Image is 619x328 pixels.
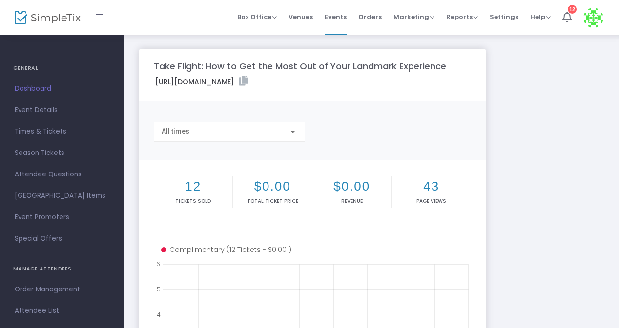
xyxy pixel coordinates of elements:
text: 4 [157,310,161,319]
h2: $0.00 [235,179,309,194]
span: Special Offers [15,232,110,245]
span: Attendee List [15,305,110,317]
label: [URL][DOMAIN_NAME] [155,76,248,87]
span: Box Office [237,12,277,21]
span: Event Promoters [15,211,110,224]
h2: 12 [156,179,230,194]
span: Times & Tickets [15,125,110,138]
span: Settings [490,4,518,29]
span: Order Management [15,283,110,296]
span: Reports [446,12,478,21]
span: Events [325,4,347,29]
span: Orders [358,4,382,29]
p: Total Ticket Price [235,197,309,205]
p: Page Views [393,197,469,205]
span: Venues [289,4,313,29]
h4: GENERAL [13,58,111,78]
h2: $0.00 [314,179,389,194]
p: Tickets sold [156,197,230,205]
span: Event Details [15,104,110,116]
text: 5 [157,285,161,293]
span: Attendee Questions [15,168,110,181]
span: Help [530,12,551,21]
p: Revenue [314,197,389,205]
div: 12 [568,5,577,14]
span: Marketing [393,12,434,21]
span: [GEOGRAPHIC_DATA] Items [15,190,110,202]
text: 6 [156,260,160,268]
h2: 43 [393,179,469,194]
h4: MANAGE ATTENDEES [13,259,111,279]
m-panel-title: Take Flight: How to Get the Most Out of Your Landmark Experience [154,59,446,73]
span: Dashboard [15,82,110,95]
span: Season Tickets [15,147,110,159]
span: All times [162,127,189,135]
